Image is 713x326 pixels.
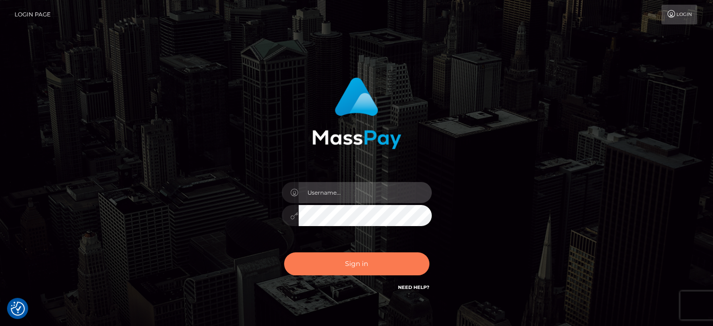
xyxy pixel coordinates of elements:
a: Login Page [15,5,51,24]
button: Sign in [284,252,429,275]
a: Need Help? [398,284,429,290]
a: Login [661,5,697,24]
input: Username... [299,182,432,203]
img: MassPay Login [312,77,401,149]
img: Revisit consent button [11,302,25,316]
button: Consent Preferences [11,302,25,316]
